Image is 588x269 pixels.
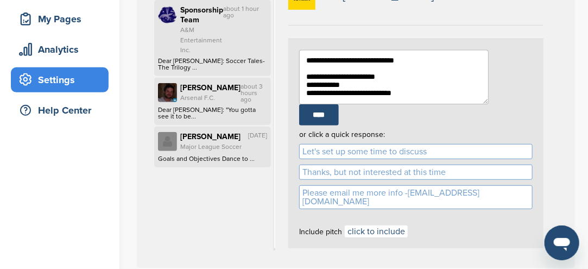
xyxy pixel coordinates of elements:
[158,132,177,151] img: Missing
[11,98,109,123] a: Help Center
[180,83,241,92] strong: [PERSON_NAME]
[223,5,267,55] div: about 1 hour ago
[299,126,533,220] div: or click a quick response:
[11,67,109,92] a: Settings
[158,83,177,102] img: 0 idv5b2dibueiwmf9i7z9b7dqbexximf9whavb7zbzswzqo4nbfowdf2mw60vewavoo4uehex vqo?1418136930
[545,226,579,260] iframe: Button to launch messaging window
[180,93,241,103] span: Arsenal F.C.
[248,132,267,153] div: [DATE]
[180,5,223,24] strong: Sponsorship Team
[180,25,223,55] span: A&M Entertainment Inc.
[16,40,109,59] div: Analytics
[299,226,533,237] div: Include pitch
[241,83,267,104] div: about 3 hours ago
[299,165,533,180] a: Thanks, but not interested at this time
[158,107,267,120] div: Dear [PERSON_NAME]: "You gotta see it to be...
[299,185,533,209] a: Please email me more info -[EMAIL_ADDRESS][DOMAIN_NAME]
[11,7,109,32] a: My Pages
[16,9,109,29] div: My Pages
[158,5,177,24] img: Open uri20141112 66930 1l9vs8u?1415807229
[11,37,109,62] a: Analytics
[158,58,267,71] div: Dear [PERSON_NAME]: Soccer Tales-The Trilogy ...
[180,132,241,141] strong: [PERSON_NAME]
[180,142,248,152] span: Major League Soccer
[299,144,533,159] a: Let's set up some time to discuss
[345,226,408,237] a: click to include
[16,70,109,90] div: Settings
[16,101,109,120] div: Help Center
[158,155,267,162] div: Goals and Objectives Dance to ...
